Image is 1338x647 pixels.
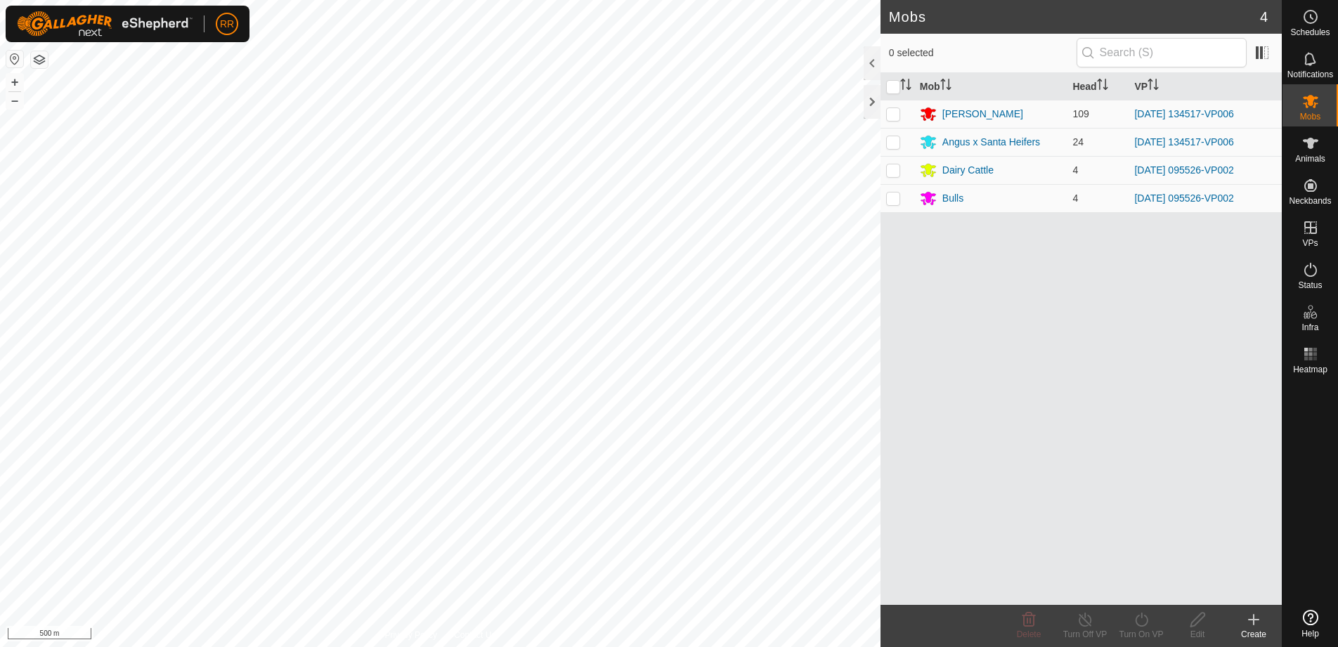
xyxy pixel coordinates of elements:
span: Mobs [1300,112,1320,121]
span: 24 [1072,136,1084,148]
span: 0 selected [889,46,1077,60]
a: Contact Us [454,629,495,641]
span: 109 [1072,108,1089,119]
p-sorticon: Activate to sort [1148,81,1159,92]
button: Reset Map [6,51,23,67]
span: Status [1298,281,1322,289]
th: VP [1129,73,1282,100]
button: + [6,74,23,91]
a: [DATE] 134517-VP006 [1134,136,1233,148]
div: Edit [1169,628,1226,641]
span: Notifications [1287,70,1333,79]
div: Turn On VP [1113,628,1169,641]
a: [DATE] 134517-VP006 [1134,108,1233,119]
div: Bulls [942,191,963,206]
p-sorticon: Activate to sort [940,81,951,92]
span: RR [220,17,234,32]
div: Dairy Cattle [942,163,994,178]
a: Help [1282,604,1338,643]
input: Search (S) [1077,38,1247,67]
a: [DATE] 095526-VP002 [1134,192,1233,204]
span: 4 [1072,192,1078,204]
span: Animals [1295,155,1325,163]
div: Create [1226,628,1282,641]
button: Map Layers [31,51,48,68]
th: Head [1067,73,1129,100]
a: [DATE] 095526-VP002 [1134,164,1233,176]
div: [PERSON_NAME] [942,107,1023,122]
span: 4 [1072,164,1078,176]
span: VPs [1302,239,1318,247]
span: Neckbands [1289,197,1331,205]
p-sorticon: Activate to sort [1097,81,1108,92]
div: Angus x Santa Heifers [942,135,1040,150]
span: Infra [1301,323,1318,332]
span: 4 [1260,6,1268,27]
a: Privacy Policy [384,629,437,641]
h2: Mobs [889,8,1260,25]
div: Turn Off VP [1057,628,1113,641]
span: Heatmap [1293,365,1327,374]
button: – [6,92,23,109]
th: Mob [914,73,1067,100]
span: Delete [1017,629,1041,639]
img: Gallagher Logo [17,11,193,37]
span: Schedules [1290,28,1330,37]
span: Help [1301,629,1319,638]
p-sorticon: Activate to sort [900,81,911,92]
